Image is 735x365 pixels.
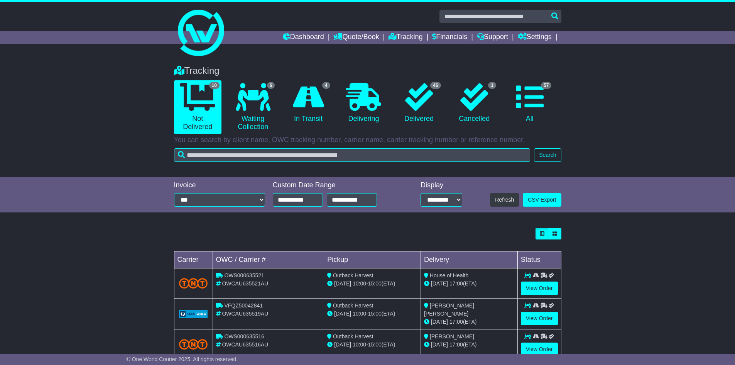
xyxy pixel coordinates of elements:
a: Quote/Book [333,31,379,44]
a: View Order [521,343,558,356]
div: - (ETA) [327,310,417,318]
span: 17:00 [449,319,463,325]
span: 10:00 [353,341,366,348]
span: OWS000635516 [224,333,264,340]
td: Status [517,251,561,268]
td: Carrier [174,251,213,268]
span: [DATE] [334,311,351,317]
span: Outback Harvest [333,333,373,340]
span: Outback Harvest [333,302,373,309]
span: [DATE] [334,280,351,287]
img: TNT_Domestic.png [179,339,208,350]
a: 4 In Transit [284,80,332,126]
a: CSV Export [523,193,561,207]
img: TNT_Domestic.png [179,278,208,289]
a: Support [477,31,508,44]
a: View Order [521,282,558,295]
span: Outback Harvest [333,272,373,278]
span: [PERSON_NAME] [430,333,474,340]
span: OWCAU635521AU [222,280,268,287]
a: Financials [432,31,467,44]
a: 57 All [506,80,553,126]
a: 1 Cancelled [451,80,498,126]
td: Delivery [421,251,517,268]
div: Invoice [174,181,265,190]
span: OWCAU635519AU [222,311,268,317]
span: OWCAU635516AU [222,341,268,348]
span: 6 [267,82,275,89]
span: 46 [430,82,441,89]
a: 10 Not Delivered [174,80,221,134]
span: © One World Courier 2025. All rights reserved. [127,356,238,362]
a: 46 Delivered [395,80,443,126]
div: Custom Date Range [273,181,397,190]
a: 6 Waiting Collection [229,80,277,134]
span: 4 [322,82,330,89]
a: Tracking [389,31,422,44]
a: Settings [518,31,552,44]
td: OWC / Carrier # [213,251,324,268]
button: Search [534,148,561,162]
a: Dashboard [283,31,324,44]
span: [DATE] [334,341,351,348]
span: 1 [488,82,496,89]
span: VFQZ50042841 [224,302,263,309]
span: 15:00 [368,280,382,287]
span: 15:00 [368,341,382,348]
span: [DATE] [431,280,448,287]
div: Display [421,181,462,190]
div: - (ETA) [327,341,417,349]
div: - (ETA) [327,280,417,288]
img: GetCarrierServiceLogo [179,310,208,318]
div: (ETA) [424,280,514,288]
span: House of Health [430,272,468,278]
td: Pickup [324,251,421,268]
button: Refresh [490,193,519,207]
div: (ETA) [424,341,514,349]
span: 10:00 [353,280,366,287]
span: OWS000635521 [224,272,264,278]
p: You can search by client name, OWC tracking number, carrier name, carrier tracking number or refe... [174,136,561,144]
span: 57 [541,82,551,89]
a: Delivering [340,80,387,126]
span: [DATE] [431,341,448,348]
span: 15:00 [368,311,382,317]
span: [PERSON_NAME] [PERSON_NAME] [424,302,474,317]
span: [DATE] [431,319,448,325]
div: (ETA) [424,318,514,326]
span: 17:00 [449,280,463,287]
a: View Order [521,312,558,325]
div: Tracking [170,65,565,76]
span: 10 [209,82,220,89]
span: 10:00 [353,311,366,317]
span: 17:00 [449,341,463,348]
